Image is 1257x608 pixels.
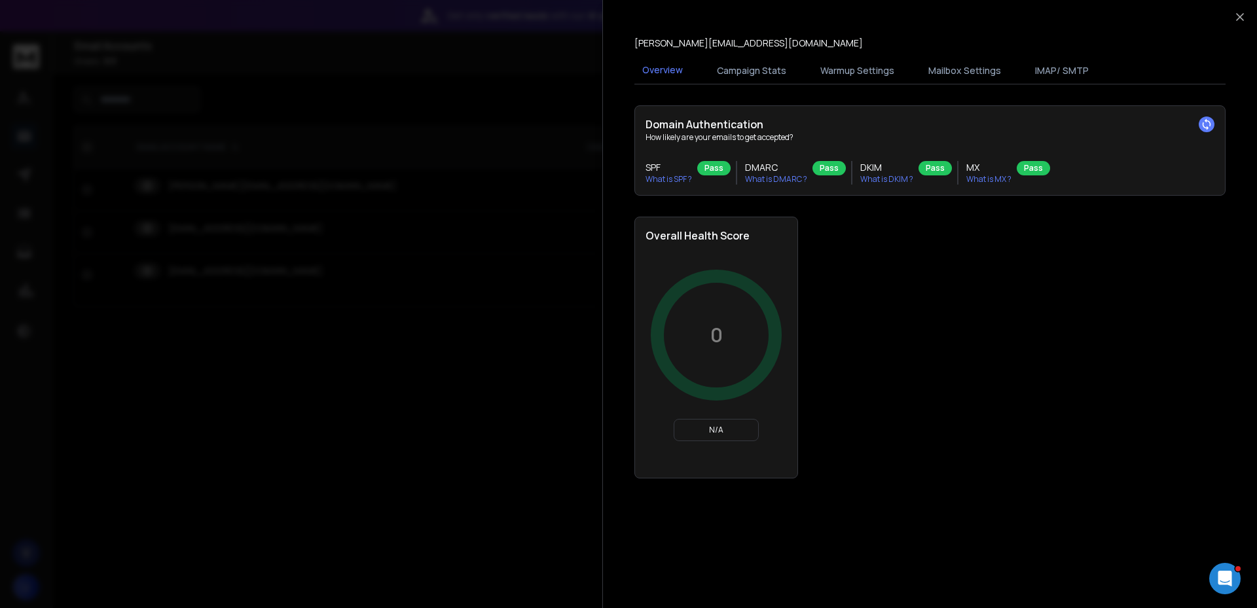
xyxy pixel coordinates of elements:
h3: SPF [646,161,692,174]
iframe: Intercom live chat [1209,563,1241,594]
h2: Domain Authentication [646,116,1214,132]
p: What is MX ? [966,174,1011,185]
button: Warmup Settings [812,56,902,85]
p: What is DMARC ? [745,174,807,185]
div: Pass [697,161,731,175]
div: Pass [919,161,952,175]
h3: DMARC [745,161,807,174]
button: Campaign Stats [709,56,794,85]
button: Overview [634,56,691,86]
div: Pass [812,161,846,175]
h3: MX [966,161,1011,174]
h3: DKIM [860,161,913,174]
p: [PERSON_NAME][EMAIL_ADDRESS][DOMAIN_NAME] [634,37,863,50]
p: What is SPF ? [646,174,692,185]
button: IMAP/ SMTP [1027,56,1097,85]
p: What is DKIM ? [860,174,913,185]
p: N/A [680,425,753,435]
h2: Overall Health Score [646,228,787,243]
div: Pass [1017,161,1050,175]
p: How likely are your emails to get accepted? [646,132,1214,143]
p: 0 [710,323,723,347]
button: Mailbox Settings [920,56,1009,85]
